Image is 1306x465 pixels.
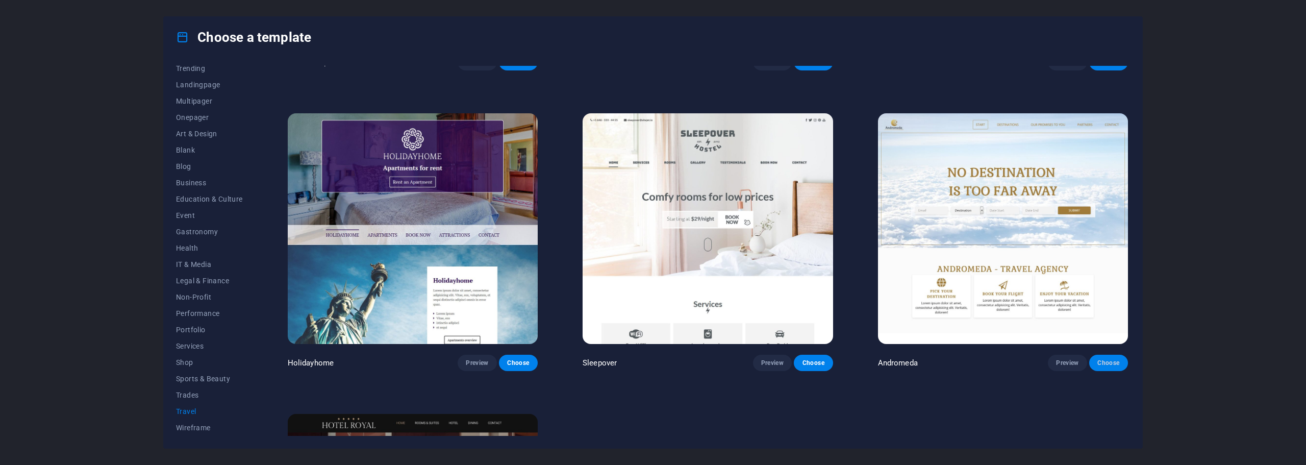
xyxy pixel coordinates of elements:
[583,358,617,368] p: Sleepover
[176,195,243,203] span: Education & Culture
[176,207,243,224] button: Event
[176,309,243,317] span: Performance
[176,375,243,383] span: Sports & Beauty
[176,130,243,138] span: Art & Design
[176,29,311,45] h4: Choose a template
[176,158,243,175] button: Blog
[176,256,243,273] button: IT & Media
[288,358,334,368] p: Holidayhome
[176,403,243,420] button: Travel
[176,371,243,387] button: Sports & Beauty
[176,289,243,305] button: Non-Profit
[176,77,243,93] button: Landingpage
[1089,355,1128,371] button: Choose
[176,175,243,191] button: Business
[176,81,243,89] span: Landingpage
[176,293,243,301] span: Non-Profit
[176,146,243,154] span: Blank
[176,93,243,109] button: Multipager
[499,355,538,371] button: Choose
[176,60,243,77] button: Trending
[507,359,530,367] span: Choose
[176,424,243,432] span: Wireframe
[176,342,243,350] span: Services
[176,240,243,256] button: Health
[176,387,243,403] button: Trades
[176,277,243,285] span: Legal & Finance
[176,305,243,322] button: Performance
[176,126,243,142] button: Art & Design
[1048,355,1087,371] button: Preview
[878,113,1128,344] img: Andromeda
[288,113,538,344] img: Holidayhome
[176,228,243,236] span: Gastronomy
[878,358,918,368] p: Andromeda
[176,420,243,436] button: Wireframe
[176,211,243,219] span: Event
[176,97,243,105] span: Multipager
[583,113,833,344] img: Sleepover
[176,224,243,240] button: Gastronomy
[761,359,784,367] span: Preview
[176,354,243,371] button: Shop
[176,338,243,354] button: Services
[466,359,488,367] span: Preview
[794,355,833,371] button: Choose
[176,358,243,366] span: Shop
[458,355,496,371] button: Preview
[176,162,243,170] span: Blog
[753,355,792,371] button: Preview
[176,322,243,338] button: Portfolio
[176,191,243,207] button: Education & Culture
[176,109,243,126] button: Onepager
[176,179,243,187] span: Business
[176,391,243,399] span: Trades
[176,244,243,252] span: Health
[1097,359,1120,367] span: Choose
[1056,359,1078,367] span: Preview
[176,64,243,72] span: Trending
[176,142,243,158] button: Blank
[176,113,243,121] span: Onepager
[176,273,243,289] button: Legal & Finance
[176,326,243,334] span: Portfolio
[176,407,243,415] span: Travel
[176,260,243,268] span: IT & Media
[802,359,824,367] span: Choose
